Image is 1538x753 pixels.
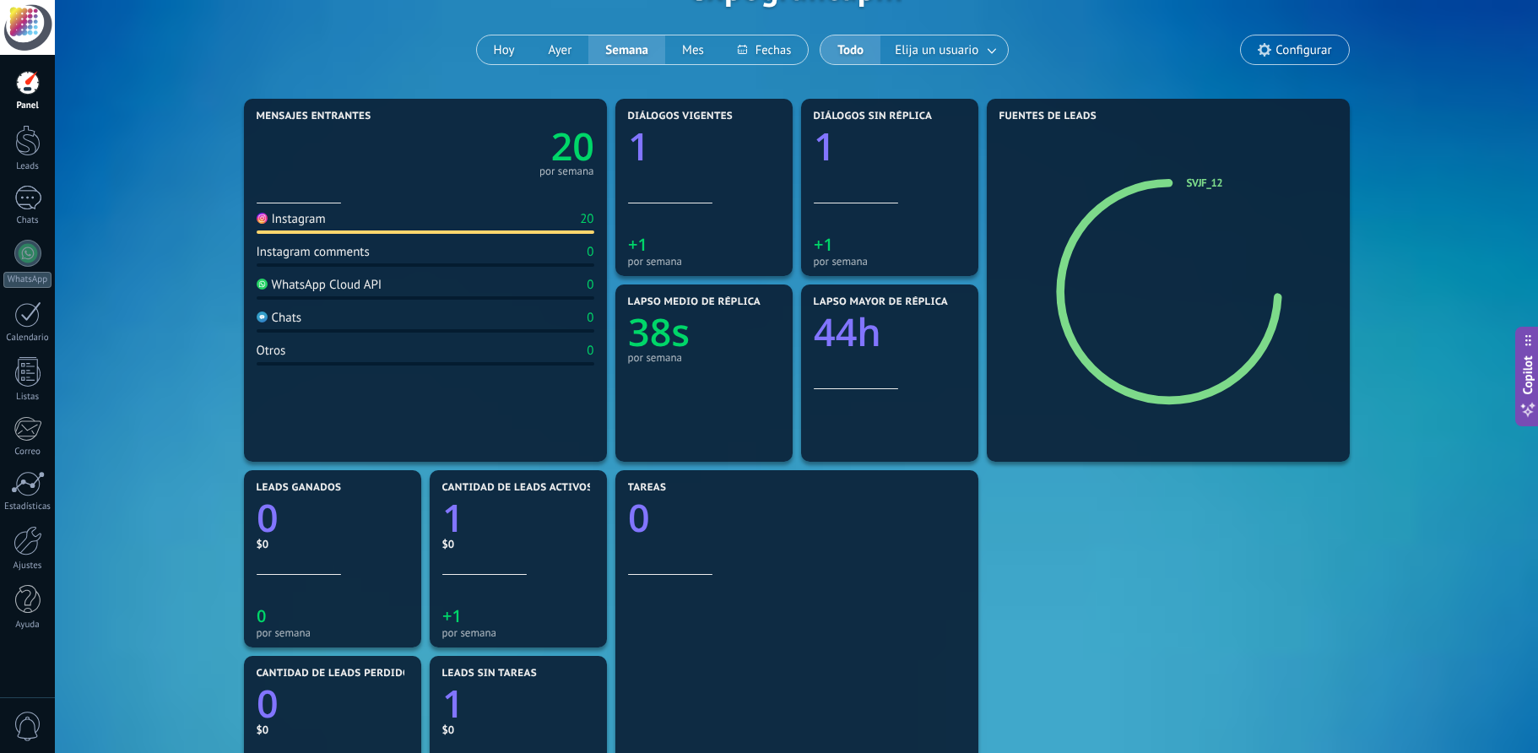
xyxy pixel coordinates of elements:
button: Semana [588,35,665,64]
span: Fuentes de leads [999,111,1097,122]
text: 1 [814,121,836,172]
a: 1 [442,678,594,729]
div: 0 [587,310,593,326]
text: 38s [628,306,690,358]
span: Mensajes entrantes [257,111,371,122]
div: Chats [257,310,302,326]
div: 20 [580,211,593,227]
div: 0 [587,277,593,293]
text: 0 [257,604,266,627]
div: Instagram [257,211,326,227]
button: Todo [820,35,880,64]
text: 1 [442,492,464,544]
div: Chats [3,215,52,226]
div: por semana [628,255,780,268]
div: por semana [257,626,409,639]
div: Ajustes [3,561,52,572]
text: 0 [628,492,650,544]
div: WhatsApp [3,272,51,288]
div: 0 [587,343,593,359]
text: +1 [442,604,462,627]
span: Diálogos vigentes [628,111,734,122]
button: Elija un usuario [880,35,1008,64]
text: 44h [814,306,881,358]
div: 0 [587,244,593,260]
div: por semana [539,167,594,176]
a: 44h [814,306,966,358]
span: Cantidad de leads perdidos [257,668,417,680]
button: Ayer [532,35,589,64]
text: +1 [628,233,647,256]
div: $0 [257,723,409,737]
button: Hoy [477,35,532,64]
span: Leads ganados [257,482,342,494]
div: Ayuda [3,620,52,631]
span: Lapso mayor de réplica [814,296,948,308]
a: 1 [442,492,594,544]
div: Leads [3,161,52,172]
a: 0 [257,678,409,729]
img: WhatsApp Cloud API [257,279,268,290]
a: 0 [257,492,409,544]
img: Chats [257,311,268,322]
span: Leads sin tareas [442,668,537,680]
a: 0 [628,492,966,544]
span: Copilot [1519,356,1536,395]
div: Listas [3,392,52,403]
text: 20 [550,121,593,172]
div: por semana [814,255,966,268]
div: Otros [257,343,286,359]
a: 20 [425,121,594,172]
button: Fechas [721,35,808,64]
text: 0 [257,492,279,544]
text: 0 [257,678,279,729]
span: Lapso medio de réplica [628,296,761,308]
text: +1 [814,233,833,256]
a: svjf_12 [1187,176,1223,190]
span: Elija un usuario [891,39,982,62]
text: 1 [442,678,464,729]
div: Calendario [3,333,52,344]
span: Tareas [628,482,667,494]
img: Instagram [257,213,268,224]
div: $0 [442,537,594,551]
div: $0 [442,723,594,737]
div: Estadísticas [3,501,52,512]
div: Instagram comments [257,244,370,260]
div: $0 [257,537,409,551]
div: por semana [442,626,594,639]
div: por semana [628,351,780,364]
div: WhatsApp Cloud API [257,277,382,293]
span: Diálogos sin réplica [814,111,933,122]
div: Panel [3,100,52,111]
button: Mes [665,35,721,64]
span: Configurar [1275,43,1331,57]
span: Cantidad de leads activos [442,482,593,494]
div: Correo [3,447,52,458]
text: 1 [628,121,650,172]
